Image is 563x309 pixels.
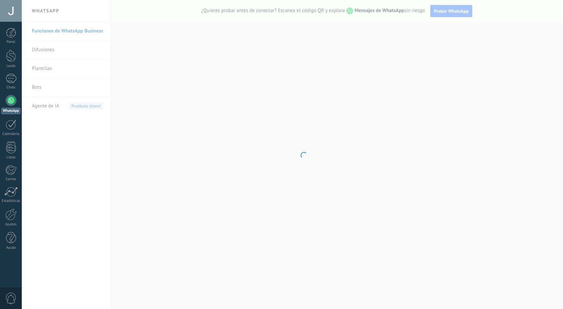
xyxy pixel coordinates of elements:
[1,64,21,68] div: Leads
[1,199,21,203] div: Estadísticas
[1,246,21,250] div: Ayuda
[1,108,20,114] div: WhatsApp
[1,132,21,136] div: Calendario
[1,85,21,90] div: Chats
[1,177,21,181] div: Correo
[1,155,21,160] div: Listas
[1,222,21,227] div: Ajustes
[1,40,21,44] div: Panel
